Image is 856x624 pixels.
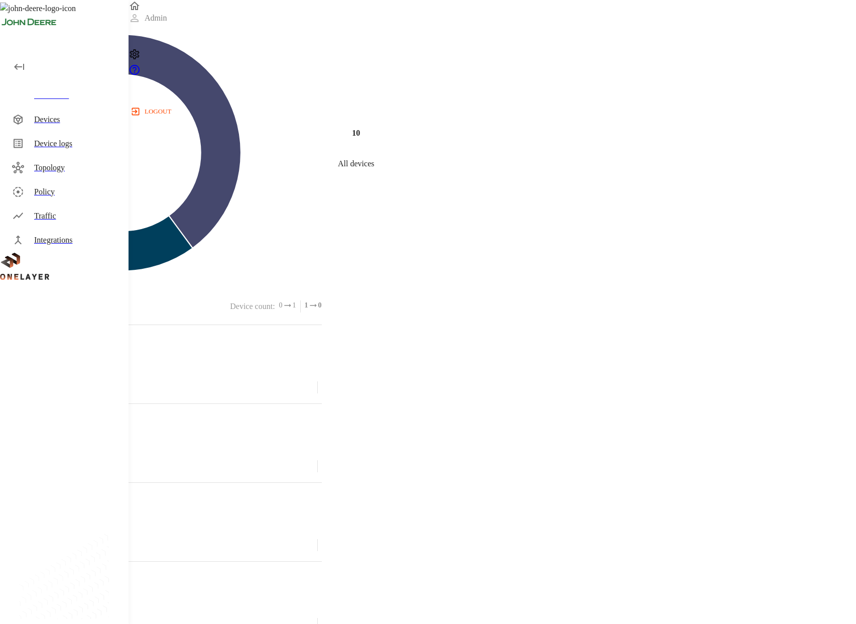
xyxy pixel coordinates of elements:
p: Admin [145,12,167,24]
a: onelayer-support [129,69,141,77]
span: 1 [305,300,308,310]
p: All devices [338,158,374,170]
p: Device count : [230,300,275,313]
span: 0 [279,300,283,310]
a: logout [129,103,856,120]
h4: 10 [352,127,360,139]
span: Support Portal [129,69,141,77]
span: 0 [318,300,322,310]
button: logout [129,103,175,120]
span: 1 [293,300,296,310]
